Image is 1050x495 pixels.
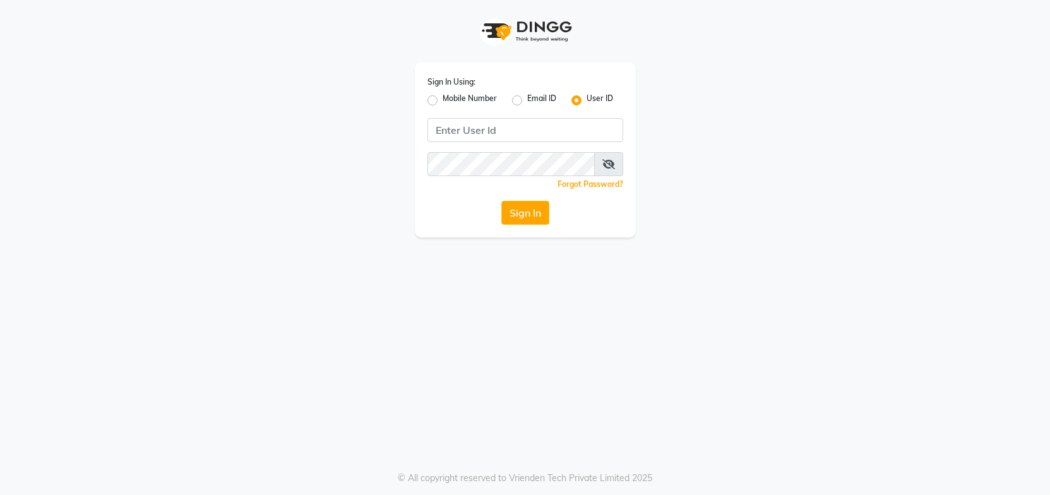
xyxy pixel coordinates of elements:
input: Username [427,118,623,142]
label: Sign In Using: [427,76,475,88]
img: logo1.svg [475,13,576,50]
label: User ID [587,93,613,108]
button: Sign In [501,201,549,225]
a: Forgot Password? [558,179,623,189]
label: Email ID [527,93,556,108]
input: Username [427,152,595,176]
label: Mobile Number [443,93,497,108]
